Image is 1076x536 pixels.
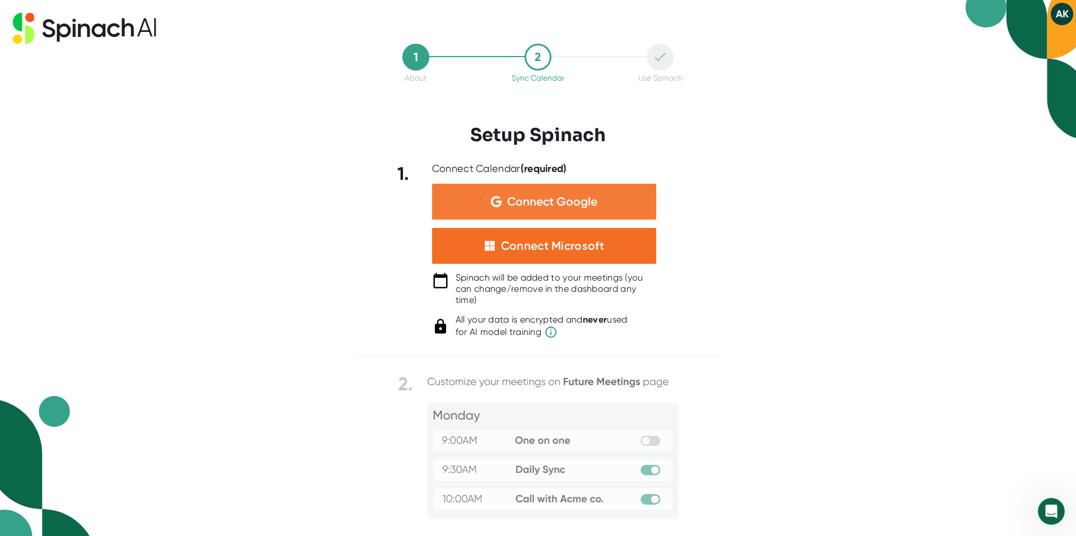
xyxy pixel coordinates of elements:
[470,124,606,146] h3: Setup Spinach
[512,73,564,82] div: Sync Calendar
[507,196,597,207] span: Connect Google
[638,73,683,82] div: Use Spinach
[456,325,628,339] span: for AI model training
[456,272,656,306] div: Spinach will be added to your meetings (you can change/remove in the dashboard any time)
[405,73,426,82] div: About
[397,163,410,184] b: 1.
[1038,498,1065,525] iframe: Intercom live chat
[525,44,551,71] div: 2
[484,240,495,251] img: microsoft-white-squares.05348b22b8389b597c576c3b9d3cf43b.svg
[456,314,628,339] div: All your data is encrypted and used
[432,162,567,175] div: Connect Calendar
[491,196,502,207] img: Aehbyd4JwY73AAAAAElFTkSuQmCC
[402,44,429,71] div: 1
[501,239,604,253] div: Connect Microsoft
[1051,3,1073,25] button: AK
[521,162,567,175] b: (required)
[583,314,607,325] b: never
